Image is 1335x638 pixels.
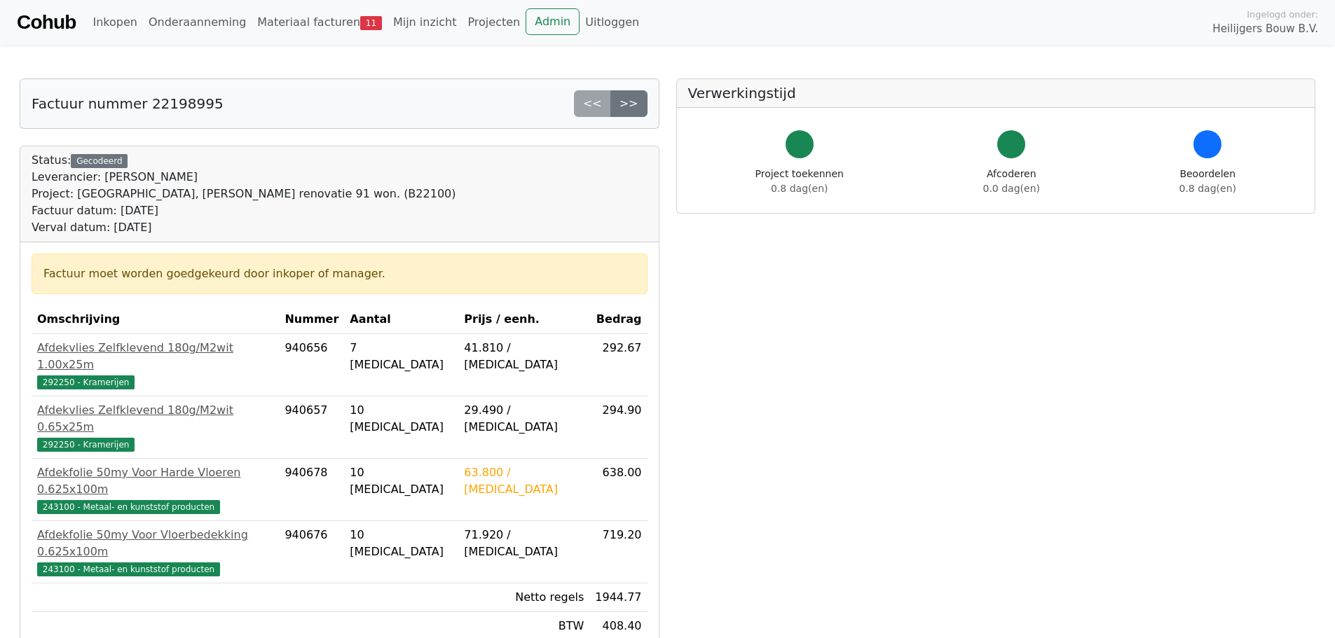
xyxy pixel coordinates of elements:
a: Materiaal facturen11 [252,8,388,36]
a: Admin [526,8,580,35]
span: 292250 - Kramerijen [37,375,135,389]
a: >> [610,90,648,117]
a: Cohub [17,6,76,39]
div: 29.490 / [MEDICAL_DATA] [464,402,584,436]
span: Ingelogd onder: [1247,8,1318,21]
td: 292.67 [589,334,647,396]
td: Netto regels [458,583,589,612]
td: 638.00 [589,459,647,521]
a: Onderaanneming [143,8,252,36]
div: 41.810 / [MEDICAL_DATA] [464,340,584,373]
a: Afdekfolie 50my Voor Harde Vloeren 0.625x100m243100 - Metaal- en kunststof producten [37,464,273,515]
div: Project: [GEOGRAPHIC_DATA], [PERSON_NAME] renovatie 91 won. (B22100) [32,186,456,202]
div: Afdekfolie 50my Voor Vloerbedekking 0.625x100m [37,527,273,560]
span: 11 [360,16,382,30]
a: Inkopen [87,8,142,36]
td: 940656 [279,334,344,396]
span: 0.0 dag(en) [983,183,1040,194]
div: Project toekennen [755,167,844,196]
span: 292250 - Kramerijen [37,438,135,452]
th: Bedrag [589,305,647,334]
div: Factuur datum: [DATE] [32,202,456,219]
span: 0.8 dag(en) [771,183,828,194]
div: Afcoderen [983,167,1040,196]
div: Factuur moet worden goedgekeurd door inkoper of manager. [43,265,636,282]
td: 940678 [279,459,344,521]
th: Aantal [344,305,458,334]
div: 63.800 / [MEDICAL_DATA] [464,464,584,498]
a: Uitloggen [580,8,645,36]
a: Afdekvlies Zelfklevend 180g/M2wit 1.00x25m292250 - Kramerijen [37,340,273,390]
div: 71.920 / [MEDICAL_DATA] [464,527,584,560]
div: 7 [MEDICAL_DATA] [350,340,453,373]
span: 0.8 dag(en) [1179,183,1236,194]
a: Mijn inzicht [388,8,463,36]
div: 10 [MEDICAL_DATA] [350,402,453,436]
th: Prijs / eenh. [458,305,589,334]
h5: Factuur nummer 22198995 [32,95,224,112]
a: Afdekfolie 50my Voor Vloerbedekking 0.625x100m243100 - Metaal- en kunststof producten [37,527,273,577]
a: Afdekvlies Zelfklevend 180g/M2wit 0.65x25m292250 - Kramerijen [37,402,273,452]
span: 243100 - Metaal- en kunststof producten [37,562,220,576]
td: 940657 [279,396,344,459]
a: Projecten [462,8,526,36]
div: Status: [32,152,456,236]
div: Verval datum: [DATE] [32,219,456,236]
th: Omschrijving [32,305,279,334]
div: 10 [MEDICAL_DATA] [350,527,453,560]
th: Nummer [279,305,344,334]
h5: Verwerkingstijd [688,85,1304,102]
div: Afdekfolie 50my Voor Harde Vloeren 0.625x100m [37,464,273,498]
div: 10 [MEDICAL_DATA] [350,464,453,498]
div: Gecodeerd [71,154,128,168]
span: 243100 - Metaal- en kunststof producten [37,500,220,514]
td: 719.20 [589,521,647,583]
div: Afdekvlies Zelfklevend 180g/M2wit 1.00x25m [37,340,273,373]
td: 940676 [279,521,344,583]
div: Afdekvlies Zelfklevend 180g/M2wit 0.65x25m [37,402,273,436]
span: Heilijgers Bouw B.V. [1212,21,1318,37]
div: Leverancier: [PERSON_NAME] [32,169,456,186]
td: 1944.77 [589,583,647,612]
td: 294.90 [589,396,647,459]
div: Beoordelen [1179,167,1236,196]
